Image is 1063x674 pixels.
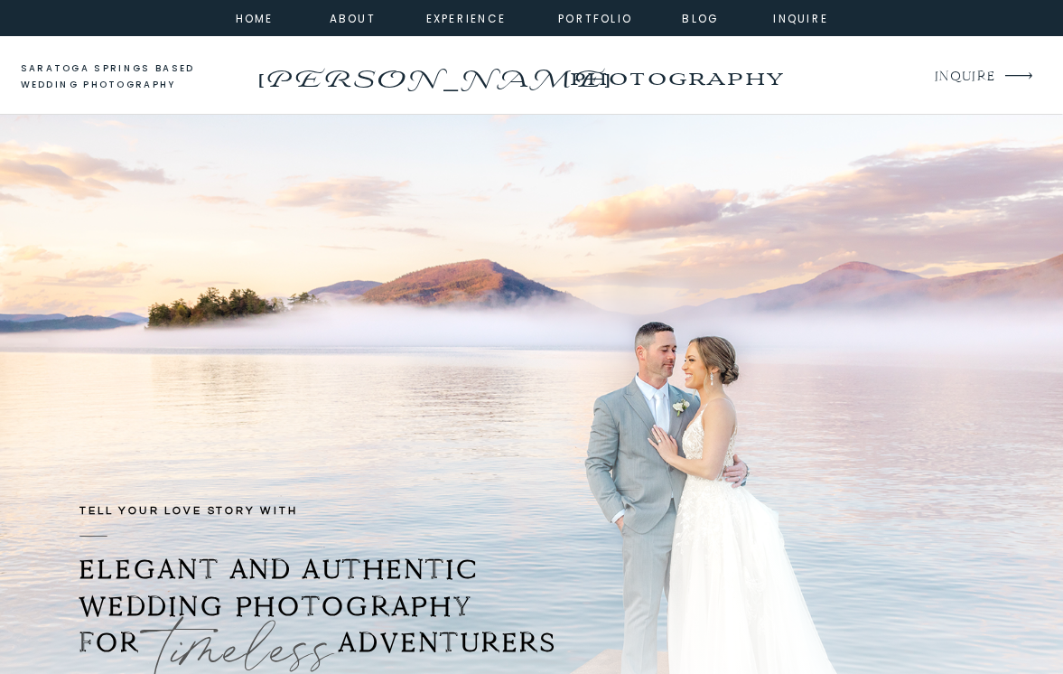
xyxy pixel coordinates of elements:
a: saratoga springs based wedding photography [21,61,228,93]
b: TELL YOUR LOVE STORY with [79,506,297,518]
b: ELEGANT AND AUTHENTIC WEDDING PHOTOGRAPHY FOR ADVENTURERS [79,553,557,660]
a: portfolio [557,9,633,25]
a: [PERSON_NAME] [253,58,613,86]
a: INQUIRE [935,65,994,89]
a: about [330,9,369,25]
a: experience [426,9,498,25]
a: home [230,9,278,25]
a: photography [534,53,816,102]
a: Blog [669,9,733,25]
a: inquire [769,9,833,25]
